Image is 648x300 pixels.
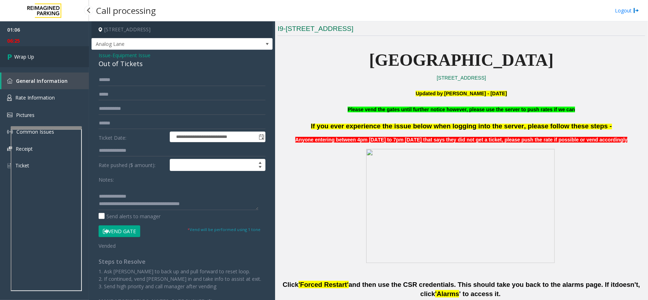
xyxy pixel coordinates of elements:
[91,21,273,38] h4: [STREET_ADDRESS]
[295,137,628,143] span: Anyone entering between 4pm [DATE] to 7pm [DATE] that says they did not get a ticket, please push...
[255,165,265,171] span: Decrease value
[16,77,68,84] span: General Information
[99,242,116,249] span: Vended
[615,281,638,288] span: doesn't
[112,52,151,59] span: Equipment Issue
[299,281,349,288] span: 'Forced Restart'
[1,73,89,89] a: General Information
[311,122,612,130] span: If you ever experience the issue below when logging into the server, please follow these steps -
[7,162,12,169] img: 'icon'
[14,53,34,60] span: Wrap Up
[92,38,236,50] span: Analog Lane
[99,213,160,220] label: Send alerts to manager
[435,290,459,298] span: 'Alarms
[97,132,168,142] label: Ticket Date:
[7,113,12,117] img: 'icon'
[7,129,13,135] img: 'icon'
[348,107,575,112] b: Please vend the gates until further notice however, please use the server to push rates if we can
[255,159,265,165] span: Increase value
[437,75,486,81] a: [STREET_ADDRESS]
[99,225,140,237] button: Vend Gate
[99,59,265,69] div: Out of Tickets
[99,52,111,59] span: Issue
[15,94,55,101] span: Rate Information
[615,7,639,14] a: Logout
[633,7,639,14] img: logout
[369,50,554,69] span: [GEOGRAPHIC_DATA]
[99,258,265,265] h4: Steps to Resolve
[7,78,12,84] img: 'icon'
[283,281,299,288] span: Click
[7,95,12,101] img: 'icon'
[97,159,168,171] label: Rate pushed ($ amount):
[7,146,12,151] img: 'icon'
[278,24,645,36] h3: I9-[STREET_ADDRESS]
[459,290,500,298] span: ' to access it.
[99,268,265,290] p: 1. Ask [PERSON_NAME] to back up and pull forward to reset loop. 2. If continued, vend [PERSON_NAM...
[257,132,265,142] span: Toggle popup
[349,281,615,288] span: and then use the CSR credentials. This should take you back to the alarms page. If it
[416,91,507,96] b: Updated by [PERSON_NAME] - [DATE]
[111,52,151,59] span: -
[93,2,159,19] h3: Call processing
[16,112,35,118] span: Pictures
[188,227,260,232] small: Vend will be performed using 1 tone
[99,173,114,183] label: Notes:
